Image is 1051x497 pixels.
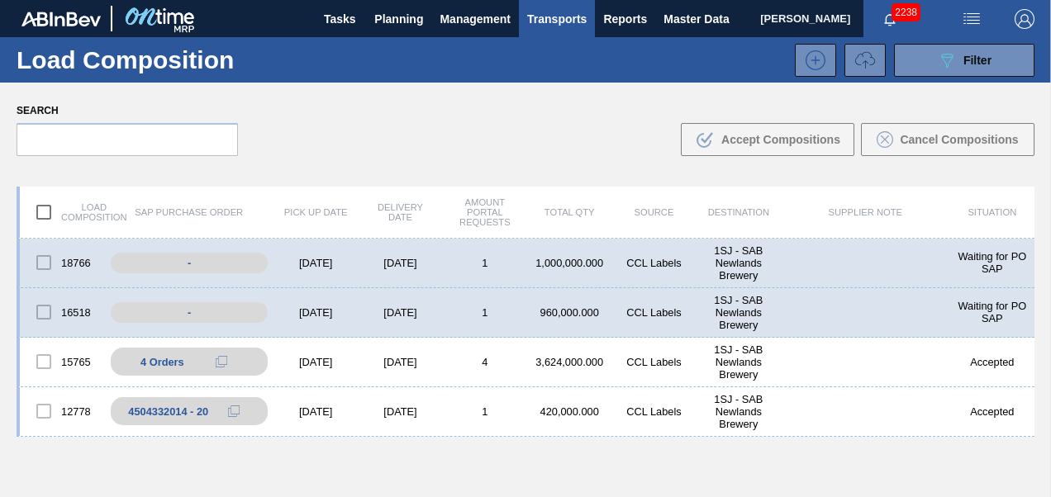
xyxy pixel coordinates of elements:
[443,405,527,418] div: 1
[950,207,1034,217] div: Situation
[440,9,511,29] span: Management
[721,133,840,146] span: Accept Compositions
[21,12,101,26] img: TNhmsLtSVTkK8tSr43FrP2fwEKptu5GPRR3wAAAABJRU5ErkJggg==
[844,44,886,77] button: UploadTransport Information
[697,207,781,217] div: Destination
[527,405,611,418] div: 420,000.000
[273,405,358,418] div: [DATE]
[17,99,238,123] label: Search
[603,9,647,29] span: Reports
[111,302,268,323] div: -
[611,207,696,217] div: Source
[273,257,358,269] div: [DATE]
[321,9,358,29] span: Tasks
[527,207,611,217] div: Total Qty
[140,356,184,368] span: 4 Orders
[894,44,1034,77] button: Filter
[663,9,729,29] span: Master Data
[611,257,696,269] div: CCL Labels
[20,195,104,230] div: Load composition
[358,356,442,368] div: [DATE]
[950,405,1034,418] div: Accepted
[527,356,611,368] div: 3,624,000.000
[900,133,1018,146] span: Cancel Compositions
[950,250,1034,275] div: Waiting for PO SAP
[20,295,104,329] div: 16518
[962,9,982,29] img: userActions
[950,300,1034,324] div: Waiting for PO SAP
[781,207,950,217] div: Supplier Note
[443,356,527,368] div: 4
[273,356,358,368] div: [DATE]
[104,207,273,217] div: SAP Purchase Order
[20,245,104,280] div: 18766
[20,394,104,428] div: 12778
[17,50,267,69] h1: Load Composition
[892,3,920,21] span: 2238
[217,401,250,421] div: Copy
[527,306,611,319] div: 960,000.000
[950,356,1034,368] div: Accepted
[374,9,423,29] span: Planning
[697,343,781,381] div: 1SJ - SAB Newlands Brewery
[358,257,442,269] div: [DATE]
[273,207,358,217] div: Pick up Date
[358,405,442,418] div: [DATE]
[681,123,854,156] button: Accept Compositions
[358,202,442,222] div: Delivery Date
[443,257,527,269] div: 1
[205,352,238,372] div: Copy
[443,306,527,319] div: 1
[611,306,696,319] div: CCL Labels
[128,405,208,418] div: 4504332014 - 20
[111,253,268,273] div: -
[527,257,611,269] div: 1,000,000.000
[1015,9,1034,29] img: Logout
[443,197,527,227] div: Amount Portal Requests
[273,306,358,319] div: [DATE]
[697,393,781,430] div: 1SJ - SAB Newlands Brewery
[20,344,104,379] div: 15765
[697,244,781,282] div: 1SJ - SAB Newlands Brewery
[863,7,916,31] button: Notifications
[611,405,696,418] div: CCL Labels
[836,44,886,77] div: Request volume
[963,54,992,67] span: Filter
[358,306,442,319] div: [DATE]
[527,9,587,29] span: Transports
[697,294,781,331] div: 1SJ - SAB Newlands Brewery
[611,356,696,368] div: CCL Labels
[787,44,836,77] div: New Load Composition
[861,123,1034,156] button: Cancel Compositions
